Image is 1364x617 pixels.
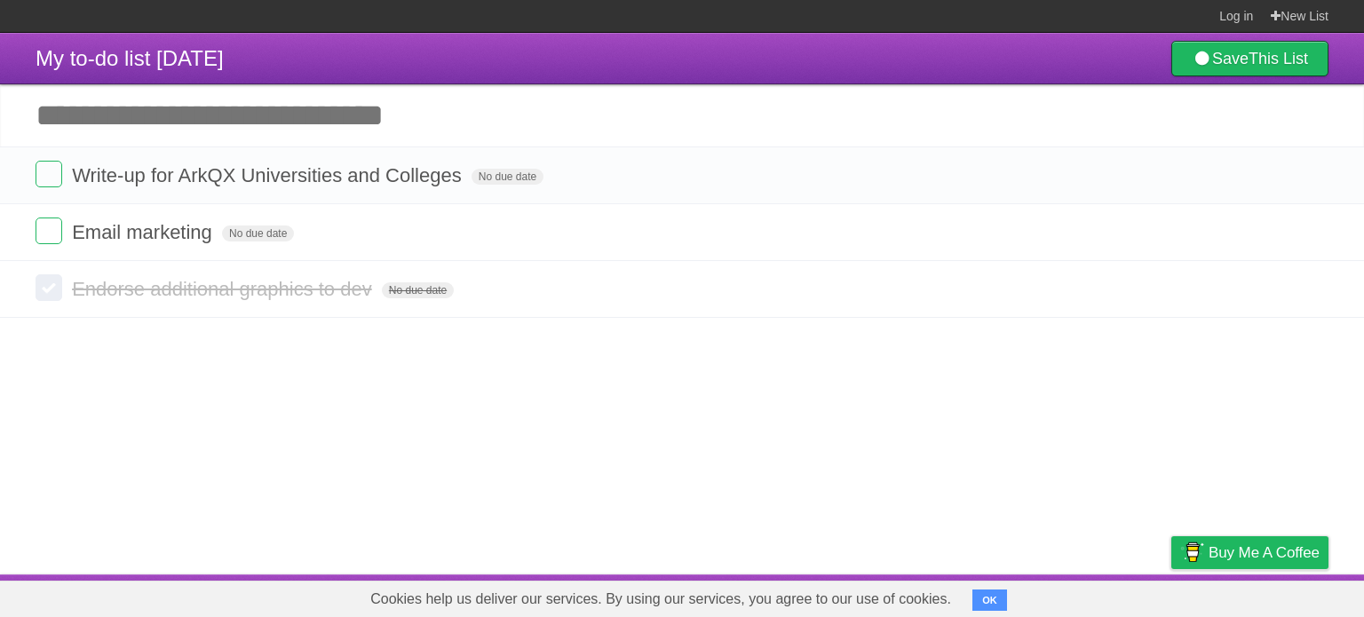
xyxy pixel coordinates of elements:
[353,581,969,617] span: Cookies help us deliver our services. By using our services, you agree to our use of cookies.
[1171,536,1328,569] a: Buy me a coffee
[382,282,454,298] span: No due date
[1148,579,1194,613] a: Privacy
[1171,41,1328,76] a: SaveThis List
[222,225,294,241] span: No due date
[1217,579,1328,613] a: Suggest a feature
[72,278,377,300] span: Endorse additional graphics to dev
[36,161,62,187] label: Done
[72,164,466,186] span: Write-up for ArkQX Universities and Colleges
[36,46,224,70] span: My to-do list [DATE]
[72,221,217,243] span: Email marketing
[1249,50,1308,67] b: This List
[994,579,1066,613] a: Developers
[1088,579,1127,613] a: Terms
[36,274,62,301] label: Done
[972,589,1007,611] button: OK
[935,579,972,613] a: About
[1209,537,1320,568] span: Buy me a coffee
[36,218,62,244] label: Done
[1180,537,1204,567] img: Buy me a coffee
[472,169,543,185] span: No due date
